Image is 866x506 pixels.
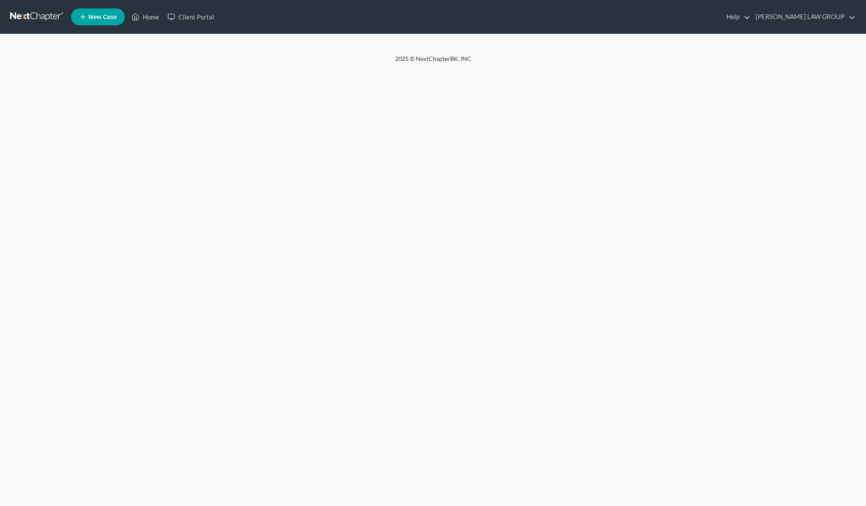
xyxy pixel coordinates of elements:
[751,9,855,25] a: [PERSON_NAME] LAW GROUP
[127,9,163,25] a: Home
[163,9,218,25] a: Client Portal
[71,8,125,25] new-legal-case-button: New Case
[192,55,674,70] div: 2025 © NextChapterBK, INC
[722,9,751,25] a: Help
